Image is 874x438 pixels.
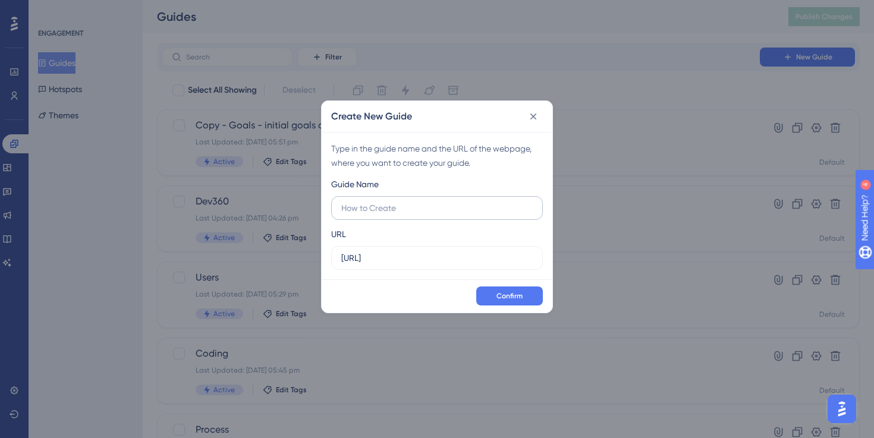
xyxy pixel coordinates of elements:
div: Type in the guide name and the URL of the webpage, where you want to create your guide. [331,141,543,170]
div: Guide Name [331,177,379,191]
span: Confirm [496,291,523,301]
span: Need Help? [28,3,74,17]
div: URL [331,227,346,241]
iframe: UserGuiding AI Assistant Launcher [824,391,860,427]
input: https://www.example.com [341,251,533,264]
input: How to Create [341,201,533,215]
h2: Create New Guide [331,109,412,124]
div: 4 [83,6,86,15]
